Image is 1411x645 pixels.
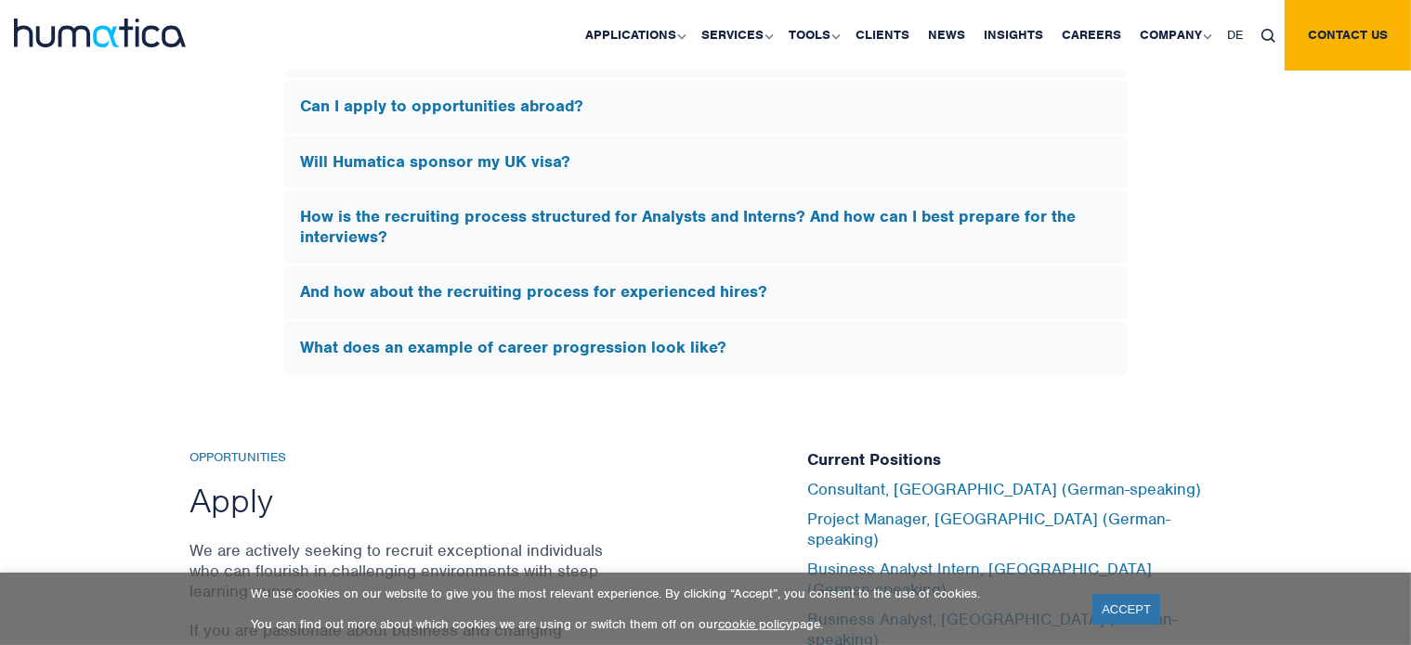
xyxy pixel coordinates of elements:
[301,207,1111,247] h5: How is the recruiting process structured for Analysts and Interns? And how can I best prepare for...
[301,97,1111,117] h5: Can I apply to opportunities abroad?
[190,450,622,466] h6: Opportunities
[301,282,1111,303] h5: And how about the recruiting process for experienced hires?
[808,509,1171,549] a: Project Manager, [GEOGRAPHIC_DATA] (German-speaking)
[301,338,1111,358] h5: What does an example of career progression look like?
[718,616,792,632] a: cookie policy
[1227,27,1243,43] span: DE
[190,479,622,522] h2: Apply
[251,586,1069,601] p: We use cookies on our website to give you the most relevant experience. By clicking “Accept”, you...
[251,616,1069,632] p: You can find out more about which cookies we are using or switch them off on our page.
[808,450,1222,471] h5: Current Positions
[1092,594,1160,625] a: ACCEPT
[190,540,622,601] p: We are actively seeking to recruit exceptional individuals who can flourish in challenging enviro...
[14,19,186,47] img: logo
[1261,29,1275,43] img: search_icon
[301,152,1111,173] h5: Will Humatica sponsor my UK visa?
[808,479,1202,499] a: Consultant, [GEOGRAPHIC_DATA] (German-speaking)
[808,559,1153,600] a: Business Analyst Intern, [GEOGRAPHIC_DATA] (German-speaking)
